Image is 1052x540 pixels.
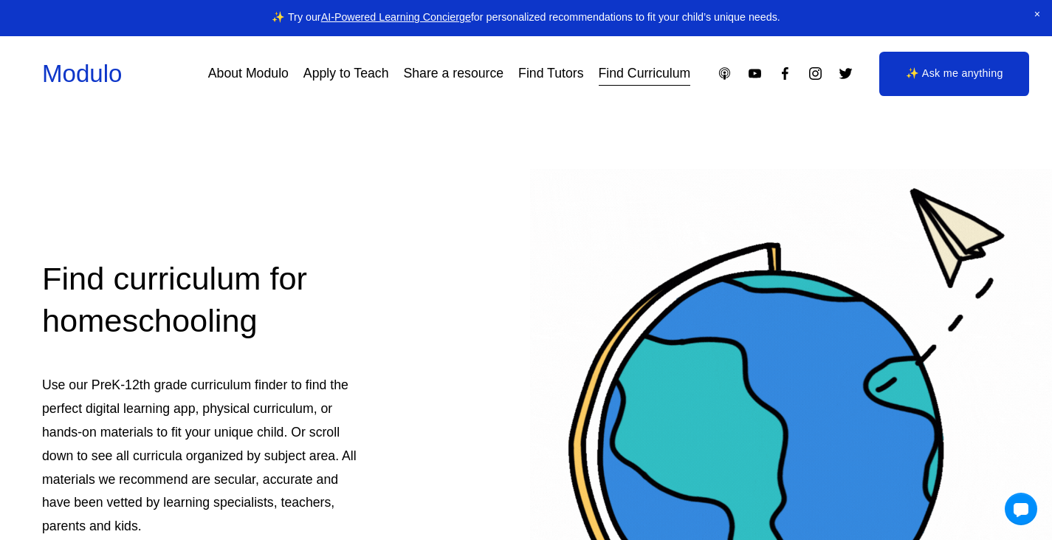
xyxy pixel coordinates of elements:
[42,258,360,342] h2: Find curriculum for homeschooling
[838,66,853,81] a: Twitter
[42,60,123,87] a: Modulo
[747,66,763,81] a: YouTube
[879,52,1029,96] a: ✨ Ask me anything
[777,66,793,81] a: Facebook
[599,61,691,86] a: Find Curriculum
[321,11,471,23] a: AI-Powered Learning Concierge
[303,61,389,86] a: Apply to Teach
[808,66,823,81] a: Instagram
[717,66,732,81] a: Apple Podcasts
[208,61,289,86] a: About Modulo
[42,374,360,539] p: Use our PreK-12th grade curriculum finder to find the perfect digital learning app, physical curr...
[403,61,503,86] a: Share a resource
[518,61,583,86] a: Find Tutors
